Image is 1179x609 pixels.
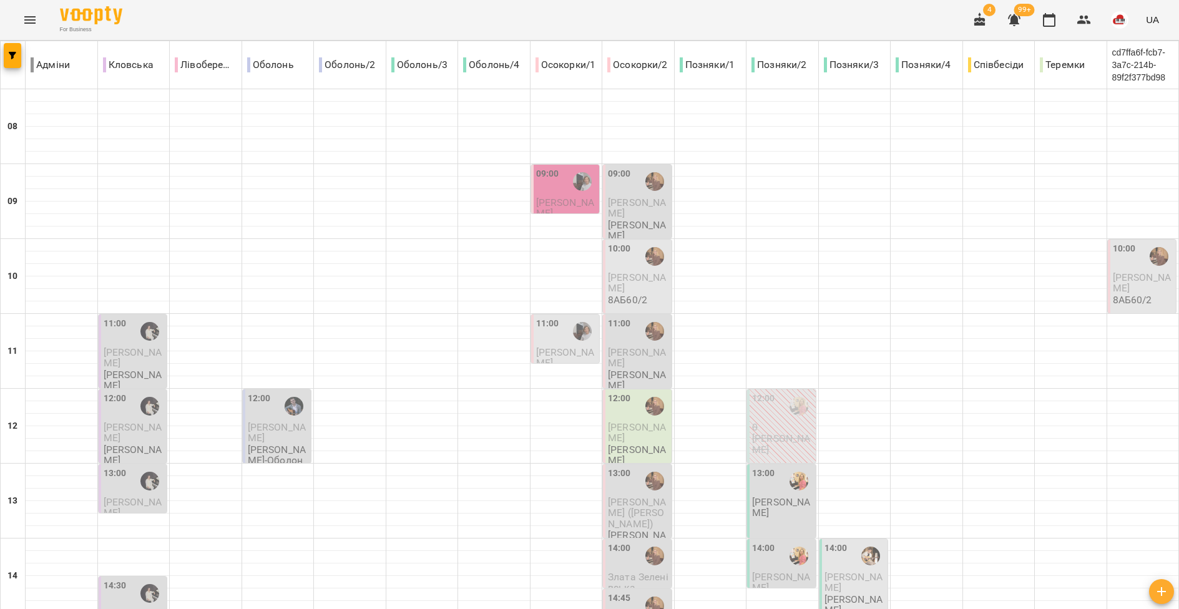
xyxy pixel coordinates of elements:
label: 14:00 [824,542,848,555]
label: 13:00 [104,467,127,480]
p: Позняки/3 [824,57,879,72]
p: 8АБ60/2 [1113,295,1152,305]
img: 42377b0de29e0fb1f7aad4b12e1980f7.jpeg [1111,11,1128,29]
span: UA [1146,13,1159,26]
h6: 14 [7,569,17,583]
img: Людмила ЦВЄТКОВА [573,322,592,341]
span: [PERSON_NAME] [104,496,162,519]
p: Кловська [103,57,154,72]
img: Наталя ПОСИПАЙКО [790,472,808,490]
p: Лівобережна [175,57,237,72]
p: Оболонь [247,57,294,72]
p: 0 [752,422,813,432]
img: Юлія ПОГОРЄЛОВА [645,547,664,565]
label: 12:00 [752,392,775,406]
img: Олексій КОЧЕТОВ [285,397,303,416]
p: Позняки/4 [896,57,951,72]
img: Людмила ЦВЄТКОВА [573,172,592,191]
img: Юлія ПОГОРЄЛОВА [1150,247,1168,266]
span: [PERSON_NAME] [1113,271,1171,294]
label: 11:00 [104,317,127,331]
p: [PERSON_NAME] [104,444,165,466]
p: [PERSON_NAME] [752,433,813,455]
p: Адміни [31,57,70,72]
p: Осокорки/2 [607,57,668,72]
span: For Business [60,26,122,34]
label: 13:00 [608,467,631,480]
p: [PERSON_NAME] [104,369,165,391]
label: 14:00 [752,542,775,555]
label: 11:00 [608,317,631,331]
span: [PERSON_NAME] [608,197,666,219]
p: [PERSON_NAME] [752,497,813,519]
p: [PERSON_NAME] [608,369,669,391]
p: Теремки [1040,57,1085,72]
img: Юлія ПОГОРЄЛОВА [645,172,664,191]
p: Осокорки/1 [536,57,596,72]
span: [PERSON_NAME] [752,571,810,593]
img: Анна ГОРБУЛІНА [140,322,159,341]
label: 10:00 [1113,242,1136,256]
span: [PERSON_NAME] [536,346,594,369]
span: [PERSON_NAME] [248,421,306,444]
span: [PERSON_NAME] [608,421,666,444]
p: Оболонь/4 [463,57,519,72]
img: Voopty Logo [60,6,122,24]
img: Юлія ПОГОРЄЛОВА [645,322,664,341]
div: cd7ffa6f-fcb7-3a7c-214b-89f2f377bd98 [1107,41,1179,89]
label: 14:30 [104,579,127,593]
img: Юлія ПОГОРЄЛОВА [645,472,664,490]
span: [PERSON_NAME] [608,271,666,294]
h6: 09 [7,195,17,208]
label: 12:00 [608,392,631,406]
span: [PERSON_NAME] [104,421,162,444]
label: 09:00 [536,167,559,181]
p: [PERSON_NAME]-Оболонь [248,444,309,477]
span: 99+ [1014,4,1035,16]
label: 14:00 [608,542,631,555]
img: Юлія ПОГОРЄЛОВА [645,397,664,416]
img: Наталя ПОСИПАЙКО [790,547,808,565]
h6: 10 [7,270,17,283]
label: 09:00 [608,167,631,181]
label: 13:00 [752,467,775,480]
label: 12:00 [104,392,127,406]
label: 14:45 [608,592,631,605]
label: 11:00 [536,317,559,331]
img: Анна ГОРБУЛІНА [140,584,159,603]
img: Анна ГОРБУЛІНА [140,397,159,416]
h6: 11 [7,344,17,358]
span: [PERSON_NAME] [536,197,594,219]
p: Позняки/2 [751,57,806,72]
label: 10:00 [608,242,631,256]
p: Оболонь/3 [391,57,448,72]
label: 12:00 [248,392,271,406]
span: [PERSON_NAME] [608,346,666,369]
h6: 12 [7,419,17,433]
p: 8АБ60/2 [608,295,647,305]
img: Сергій ВЛАСОВИЧ [861,547,880,565]
img: Анна ГОРБУЛІНА [140,472,159,490]
span: 4 [983,4,996,16]
p: Позняки/1 [680,57,735,72]
img: Юлія ПОГОРЄЛОВА [645,247,664,266]
button: Створити урок [1149,579,1174,604]
img: Наталя ПОСИПАЙКО [790,397,808,416]
p: [PERSON_NAME] [608,444,669,466]
button: UA [1141,8,1164,31]
span: [PERSON_NAME] ([PERSON_NAME]) [608,496,666,530]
